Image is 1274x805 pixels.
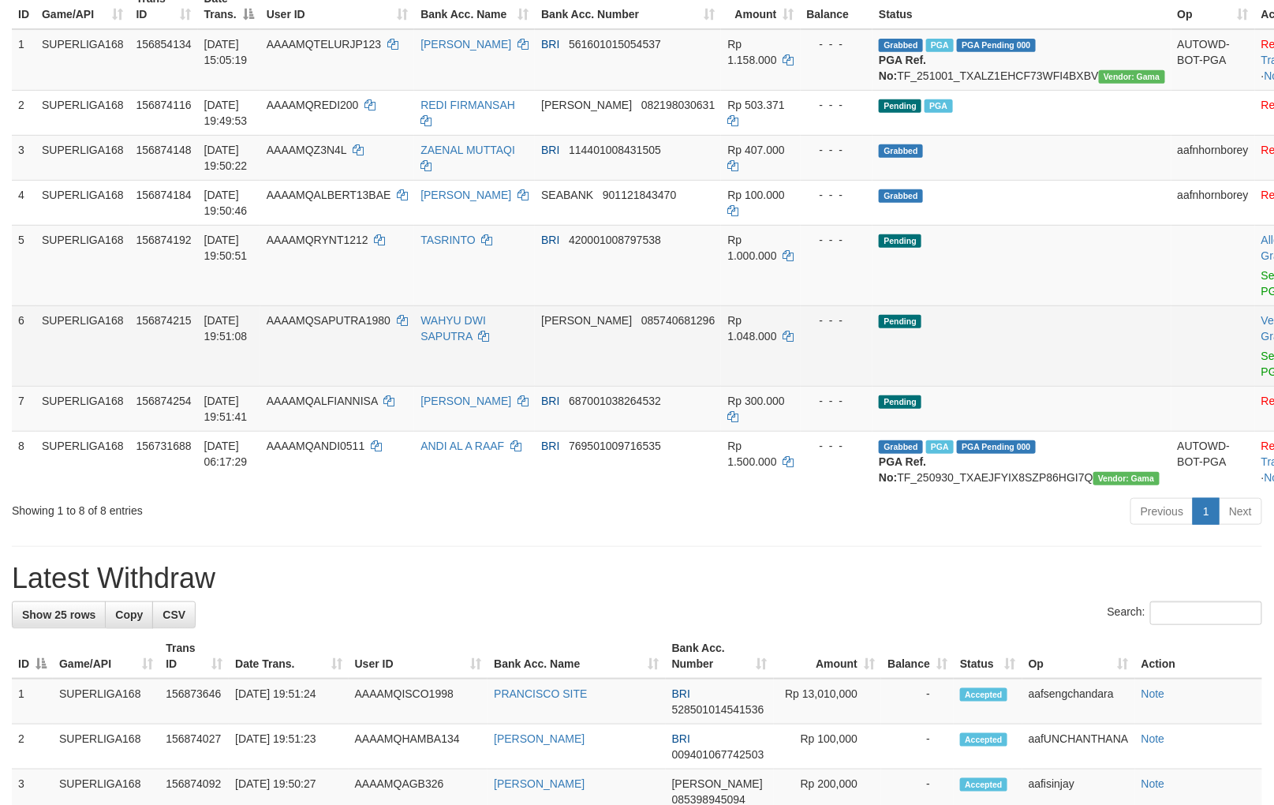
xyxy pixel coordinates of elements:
[204,234,248,262] span: [DATE] 19:50:51
[960,778,1007,792] span: Accepted
[12,634,53,679] th: ID: activate to sort column descending
[349,724,488,769] td: AAAAMQHAMBA134
[774,679,882,724] td: Rp 13,010,000
[420,189,511,201] a: [PERSON_NAME]
[925,99,952,113] span: Marked by aafheankoy
[1171,135,1255,180] td: aafnhornborey
[1141,777,1165,790] a: Note
[136,314,192,327] span: 156874215
[569,38,661,51] span: Copy 561601015054537 to clipboard
[1108,601,1262,625] label: Search:
[267,38,382,51] span: AAAAMQTELURJP123
[136,440,192,452] span: 156731688
[872,29,1171,91] td: TF_251001_TXALZ1EHCF73WFI4BXBV
[879,99,921,113] span: Pending
[35,135,130,180] td: SUPERLIGA168
[727,440,776,468] span: Rp 1.500.000
[727,99,784,111] span: Rp 503.371
[541,234,559,246] span: BRI
[879,54,926,82] b: PGA Ref. No:
[420,395,511,407] a: [PERSON_NAME]
[136,234,192,246] span: 156874192
[136,144,192,156] span: 156874148
[1022,634,1135,679] th: Op: activate to sort column ascending
[12,386,35,431] td: 7
[267,440,365,452] span: AAAAMQANDI0511
[774,724,882,769] td: Rp 100,000
[672,748,764,761] span: Copy 009401067742503 to clipboard
[541,189,593,201] span: SEABANK
[229,679,349,724] td: [DATE] 19:51:24
[229,634,349,679] th: Date Trans.: activate to sort column ascending
[879,234,921,248] span: Pending
[879,315,921,328] span: Pending
[807,187,867,203] div: - - -
[727,395,784,407] span: Rp 300.000
[569,144,661,156] span: Copy 114401008431505 to clipboard
[807,97,867,113] div: - - -
[807,142,867,158] div: - - -
[204,99,248,127] span: [DATE] 19:49:53
[807,313,867,328] div: - - -
[881,724,954,769] td: -
[204,440,248,468] span: [DATE] 06:17:29
[1171,180,1255,225] td: aafnhornborey
[12,601,106,628] a: Show 25 rows
[53,724,159,769] td: SUPERLIGA168
[1171,29,1255,91] td: AUTOWD-BOT-PGA
[12,679,53,724] td: 1
[12,90,35,135] td: 2
[1135,634,1262,679] th: Action
[136,189,192,201] span: 156874184
[163,608,185,621] span: CSV
[569,234,661,246] span: Copy 420001008797538 to clipboard
[420,314,486,343] a: WAHYU DWI SAPUTRA
[420,38,511,51] a: [PERSON_NAME]
[267,189,391,201] span: AAAAMQALBERT13BAE
[1022,724,1135,769] td: aafUNCHANTHANA
[494,777,585,790] a: [PERSON_NAME]
[105,601,153,628] a: Copy
[229,724,349,769] td: [DATE] 19:51:23
[1150,601,1262,625] input: Search:
[267,314,390,327] span: AAAAMQSAPUTRA1980
[879,144,923,158] span: Grabbed
[872,431,1171,492] td: TF_250930_TXAEJFYIX8SZP86HGI7Q
[349,634,488,679] th: User ID: activate to sort column ascending
[672,703,764,716] span: Copy 528501014541536 to clipboard
[1193,498,1220,525] a: 1
[204,38,248,66] span: [DATE] 15:05:19
[12,180,35,225] td: 4
[35,180,130,225] td: SUPERLIGA168
[926,39,954,52] span: Marked by aafsengchandara
[267,99,359,111] span: AAAAMQREDI200
[204,189,248,217] span: [DATE] 19:50:46
[881,634,954,679] th: Balance: activate to sort column ascending
[879,189,923,203] span: Grabbed
[727,314,776,343] span: Rp 1.048.000
[541,38,559,51] span: BRI
[1141,732,1165,745] a: Note
[204,395,248,423] span: [DATE] 19:51:41
[1171,431,1255,492] td: AUTOWD-BOT-PGA
[349,679,488,724] td: AAAAMQISCO1998
[12,563,1262,594] h1: Latest Withdraw
[115,608,143,621] span: Copy
[541,440,559,452] span: BRI
[53,634,159,679] th: Game/API: activate to sort column ascending
[35,90,130,135] td: SUPERLIGA168
[204,314,248,343] span: [DATE] 19:51:08
[12,305,35,386] td: 6
[954,634,1022,679] th: Status: activate to sort column ascending
[12,724,53,769] td: 2
[672,777,763,790] span: [PERSON_NAME]
[1093,472,1160,485] span: Vendor URL: https://trx31.1velocity.biz
[12,29,35,91] td: 1
[136,395,192,407] span: 156874254
[879,455,926,484] b: PGA Ref. No:
[807,393,867,409] div: - - -
[1219,498,1262,525] a: Next
[53,679,159,724] td: SUPERLIGA168
[541,395,559,407] span: BRI
[569,395,661,407] span: Copy 687001038264532 to clipboard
